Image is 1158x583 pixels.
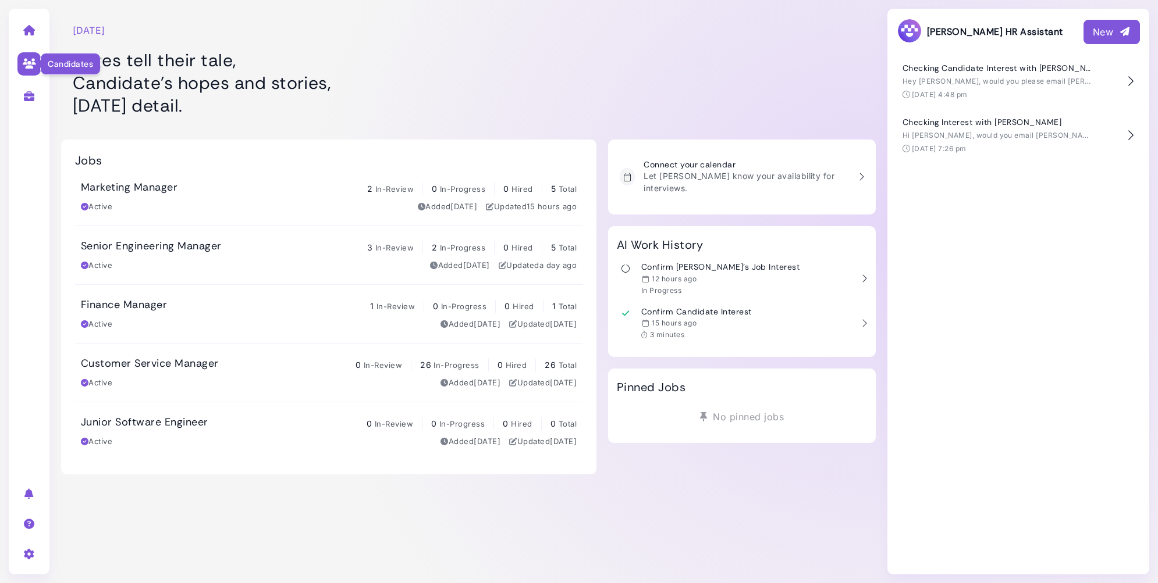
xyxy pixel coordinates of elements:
[367,184,372,194] span: 2
[551,184,556,194] span: 5
[432,242,437,252] span: 2
[11,48,48,78] a: Candidates
[912,144,967,153] time: [DATE] 7:26 pm
[509,377,577,389] div: Updated
[503,184,509,194] span: 0
[450,202,477,211] time: Aug 28, 2025
[617,406,867,428] div: No pinned jobs
[75,167,582,226] a: Marketing Manager 2 In-Review 0 In-Progress 0 Hired 5 Total Active Added[DATE] Updated15 hours ago
[617,238,703,252] h2: AI Work History
[550,319,577,328] time: Sep 01, 2025
[912,90,968,99] time: [DATE] 4:48 pm
[509,319,577,330] div: Updated
[375,184,414,194] span: In-Review
[75,344,582,402] a: Customer Service Manager 0 In-Review 26 In-Progress 0 Hired 26 Total Active Added[DATE] Updated[D...
[559,419,577,428] span: Total
[511,243,532,252] span: Hired
[418,201,478,213] div: Added
[903,63,1095,73] h4: Checking Candidate Interest with [PERSON_NAME]
[81,319,112,330] div: Active
[81,240,221,253] h3: Senior Engineering Manager
[433,301,438,311] span: 0
[375,243,414,252] span: In-Review
[420,360,431,370] span: 26
[432,184,437,194] span: 0
[463,260,490,270] time: Aug 28, 2025
[441,302,486,311] span: In-Progress
[1093,25,1131,39] div: New
[474,437,500,446] time: Aug 28, 2025
[550,419,556,428] span: 0
[440,184,485,194] span: In-Progress
[552,301,556,311] span: 1
[73,49,585,117] h1: Pages tell their tale, Candidate's hopes and stories, [DATE] detail.
[75,285,582,343] a: Finance Manager 1 In-Review 0 In-Progress 0 Hired 1 Total Active Added[DATE] Updated[DATE]
[551,242,556,252] span: 5
[75,402,582,460] a: Junior Software Engineer 0 In-Review 0 In-Progress 0 Hired 0 Total Active Added[DATE] Updated[DATE]
[641,286,800,295] div: In Progress
[441,436,500,448] div: Added
[441,377,500,389] div: Added
[498,360,503,370] span: 0
[441,319,500,330] div: Added
[545,360,556,370] span: 26
[644,160,849,170] h3: Connect your calendar
[559,360,577,370] span: Total
[81,181,177,194] h3: Marketing Manager
[440,243,485,252] span: In-Progress
[506,360,527,370] span: Hired
[75,153,102,167] h2: Jobs
[431,419,436,428] span: 0
[897,109,1140,163] button: Checking Interest with [PERSON_NAME] Hi [PERSON_NAME], would you email [PERSON_NAME] Applicant an...
[897,55,1140,109] button: Checking Candidate Interest with [PERSON_NAME] Hey [PERSON_NAME], would you please email [PERSON_...
[81,201,112,213] div: Active
[75,226,582,284] a: Senior Engineering Manager 3 In-Review 2 In-Progress 0 Hired 5 Total Active Added[DATE] Updateda ...
[367,242,372,252] span: 3
[486,201,577,213] div: Updated
[513,302,534,311] span: Hired
[559,184,577,194] span: Total
[503,419,508,428] span: 0
[903,117,1095,127] h4: Checking Interest with [PERSON_NAME]
[652,319,697,327] time: Sep 02, 2025
[1084,20,1140,44] button: New
[367,419,372,428] span: 0
[430,260,490,271] div: Added
[652,274,697,283] time: Sep 02, 2025
[81,377,112,389] div: Active
[539,260,577,270] time: Sep 02, 2025
[81,436,112,448] div: Active
[897,18,1063,45] h3: [PERSON_NAME] HR Assistant
[370,301,374,311] span: 1
[650,330,684,339] span: 3 minutes
[559,243,577,252] span: Total
[503,242,509,252] span: 0
[364,360,402,370] span: In-Review
[434,360,479,370] span: In-Progress
[527,202,577,211] time: Sep 02, 2025
[614,154,870,200] a: Connect your calendar Let [PERSON_NAME] know your availability for interviews.
[644,170,849,194] p: Let [PERSON_NAME] know your availability for interviews.
[505,301,510,311] span: 0
[550,437,577,446] time: Aug 28, 2025
[81,416,208,429] h3: Junior Software Engineer
[81,260,112,271] div: Active
[641,262,800,272] h3: Confirm [PERSON_NAME]'s Job Interest
[511,184,532,194] span: Hired
[376,302,415,311] span: In-Review
[474,319,500,328] time: Aug 28, 2025
[559,302,577,311] span: Total
[641,307,751,317] h3: Confirm Candidate Interest
[356,360,361,370] span: 0
[499,260,577,271] div: Updated
[509,436,577,448] div: Updated
[511,419,532,428] span: Hired
[81,299,167,312] h3: Finance Manager
[73,23,105,37] time: [DATE]
[617,380,685,394] h2: Pinned Jobs
[81,357,219,370] h3: Customer Service Manager
[439,419,485,428] span: In-Progress
[375,419,413,428] span: In-Review
[550,378,577,387] time: Sep 01, 2025
[40,53,101,75] div: Candidates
